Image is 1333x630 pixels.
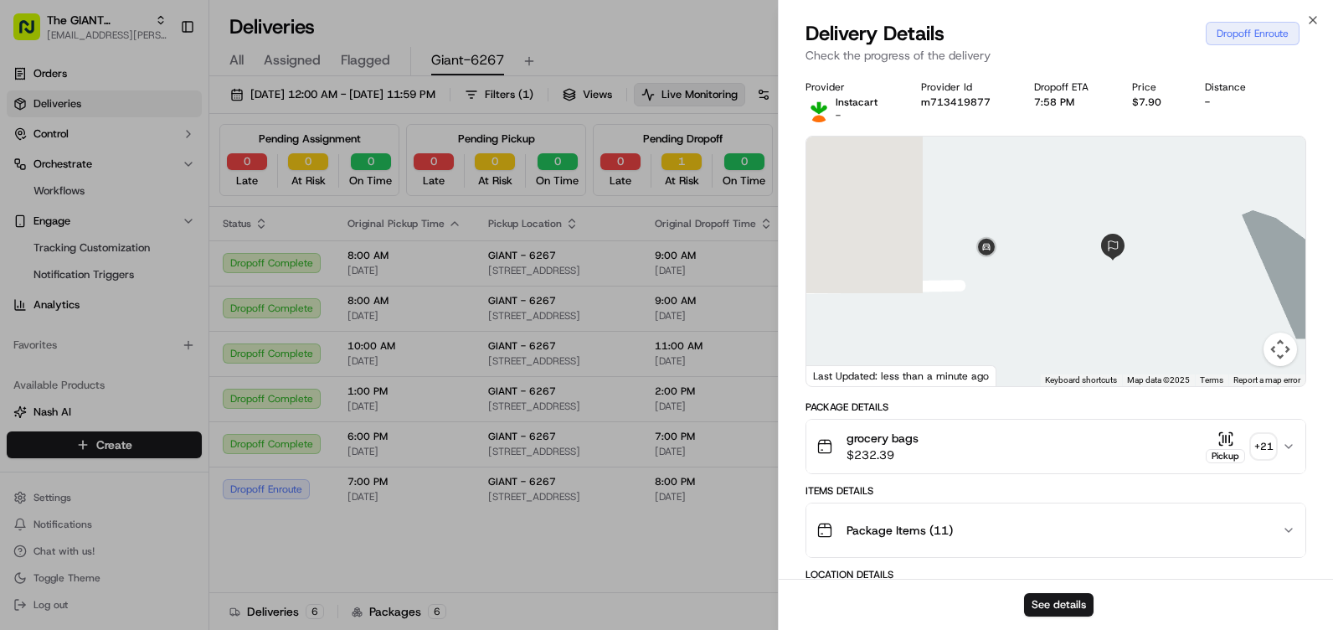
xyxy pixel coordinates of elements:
span: Package Items ( 11 ) [847,522,953,539]
span: API Documentation [158,243,269,260]
span: Delivery Details [805,20,944,47]
img: Nash [17,17,50,50]
button: Start new chat [285,165,305,185]
p: Welcome 👋 [17,67,305,94]
span: Knowledge Base [33,243,128,260]
span: $232.39 [847,447,919,463]
button: Keyboard shortcuts [1045,374,1117,386]
div: $7.90 [1132,96,1178,109]
div: Provider Id [921,80,1007,94]
a: 📗Knowledge Base [10,236,135,266]
a: Terms (opens in new tab) [1200,375,1223,385]
input: Got a question? Start typing here... [44,108,301,126]
img: profile_instacart_ahold_partner.png [805,96,832,122]
div: Dropoff ETA [1034,80,1105,94]
div: Items Details [805,484,1306,498]
span: - [836,109,841,122]
div: 7:58 PM [1034,96,1105,109]
div: Pickup [1206,449,1245,463]
button: Pickup+21 [1206,431,1275,463]
div: Last Updated: less than a minute ago [806,365,996,386]
div: + 21 [1252,435,1275,458]
p: Instacart [836,96,878,109]
div: Location Details [805,568,1306,581]
div: Provider [805,80,894,94]
span: Pylon [167,284,203,297]
button: See details [1024,593,1094,617]
p: Check the progress of the delivery [805,47,1306,64]
div: - [1205,96,1263,109]
img: Google [811,364,866,386]
button: Package Items (11) [806,503,1305,557]
div: 📗 [17,245,30,258]
div: 💻 [142,245,155,258]
div: Start new chat [57,160,275,177]
div: Distance [1205,80,1263,94]
button: grocery bags$232.39Pickup+21 [806,420,1305,473]
div: We're available if you need us! [57,177,212,190]
a: Powered byPylon [118,283,203,297]
button: m713419877 [921,96,991,109]
a: 💻API Documentation [135,236,275,266]
div: Package Details [805,400,1306,414]
img: 1736555255976-a54dd68f-1ca7-489b-9aae-adbdc363a1c4 [17,160,47,190]
span: grocery bags [847,430,919,447]
button: Map camera controls [1264,333,1297,366]
div: Price [1132,80,1178,94]
a: Report a map error [1233,375,1300,385]
button: Pickup [1206,431,1245,463]
a: Open this area in Google Maps (opens a new window) [811,364,866,386]
span: Map data ©2025 [1127,375,1190,385]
